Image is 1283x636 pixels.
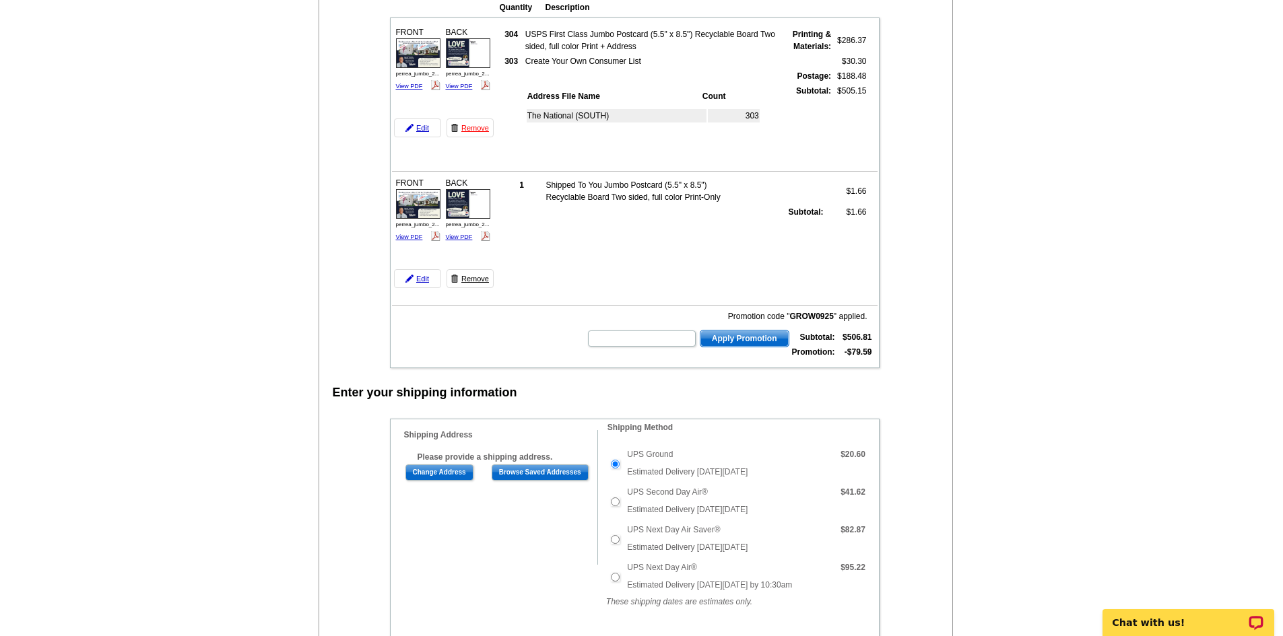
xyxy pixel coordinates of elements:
[451,124,459,132] img: trashcan-icon.gif
[396,221,440,227] span: perrea_jumbo_2...
[841,525,865,534] strong: $82.87
[627,542,748,552] span: Estimated Delivery [DATE][DATE]
[833,28,867,53] td: $286.37
[841,450,865,459] strong: $20.60
[405,464,473,481] input: Change Address
[396,71,440,77] span: perrea_jumbo_2...
[396,38,440,68] img: small-thumb.jpg
[447,118,494,137] a: Remove
[800,332,835,342] strong: Subtotal:
[796,86,831,96] strong: Subtotal:
[499,1,544,14] th: Quantity
[833,69,867,83] td: $188.48
[700,330,789,347] button: Apply Promotion
[405,275,414,283] img: pencil-icon.gif
[545,1,791,14] th: Description
[446,234,473,240] a: View PDF
[446,71,490,77] span: perrea_jumbo_2...
[446,38,490,68] img: small-thumb.jpg
[1094,594,1283,636] iframe: LiveChat chat widget
[396,189,440,219] img: small-thumb.jpg
[504,30,518,39] strong: 304
[708,109,760,122] td: 303
[480,231,490,241] img: pdf_logo.png
[841,487,865,497] strong: $41.62
[790,312,834,321] b: GROW0925
[841,563,865,572] strong: $95.22
[447,269,494,288] a: Remove
[394,269,441,288] a: Edit
[430,80,440,90] img: pdf_logo.png
[789,207,824,217] strong: Subtotal:
[396,234,423,240] a: View PDF
[833,84,867,154] td: $505.15
[606,597,752,606] em: These shipping dates are estimates only.
[394,24,442,94] div: FRONT
[444,24,492,94] div: BACK
[333,384,517,402] div: Enter your shipping information
[700,330,789,347] span: Apply Promotion
[627,448,673,460] label: UPS Ground
[627,486,708,498] label: UPS Second Day Air®
[793,30,831,51] strong: Printing & Materials:
[833,55,867,68] td: $30.30
[446,221,490,227] span: perrea_jumbo_2...
[525,55,779,68] td: Create Your Own Consumer List
[627,561,697,573] label: UPS Next Day Air®
[504,57,518,66] strong: 303
[845,347,872,357] strong: -$79.59
[627,467,748,476] span: Estimated Delivery [DATE][DATE]
[843,332,871,342] strong: $506.81
[606,421,674,433] legend: Shipping Method
[446,189,490,219] img: small-thumb.jpg
[394,118,441,137] a: Edit
[396,83,423,90] a: View PDF
[826,205,867,219] td: $1.66
[627,524,720,536] label: UPS Next Day Air Saver®
[627,505,748,514] span: Estimated Delivery [DATE][DATE]
[430,231,440,241] img: pdf_logo.png
[527,90,700,103] th: Address File Name
[418,452,553,462] b: Please provide a shipping address.
[546,178,741,204] td: Shipped To You Jumbo Postcard (5.5" x 8.5") Recyclable Board Two sided, full color Print-Only
[587,310,867,322] div: Promotion code " " applied.
[519,180,524,190] strong: 1
[444,175,492,245] div: BACK
[404,430,597,439] h4: Shipping Address
[480,80,490,90] img: pdf_logo.png
[702,90,760,103] th: Count
[451,275,459,283] img: trashcan-icon.gif
[797,71,831,81] strong: Postage:
[627,580,792,590] span: Estimated Delivery [DATE][DATE] by 10:30am
[527,109,706,122] td: The National (SOUTH)
[525,28,779,53] td: USPS First Class Jumbo Postcard (5.5" x 8.5") Recyclable Board Two sided, full color Print + Address
[492,464,589,481] input: Browse Saved Addresses
[405,124,414,132] img: pencil-icon.gif
[446,83,473,90] a: View PDF
[394,175,442,245] div: FRONT
[792,347,835,357] strong: Promotion:
[826,178,867,204] td: $1.66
